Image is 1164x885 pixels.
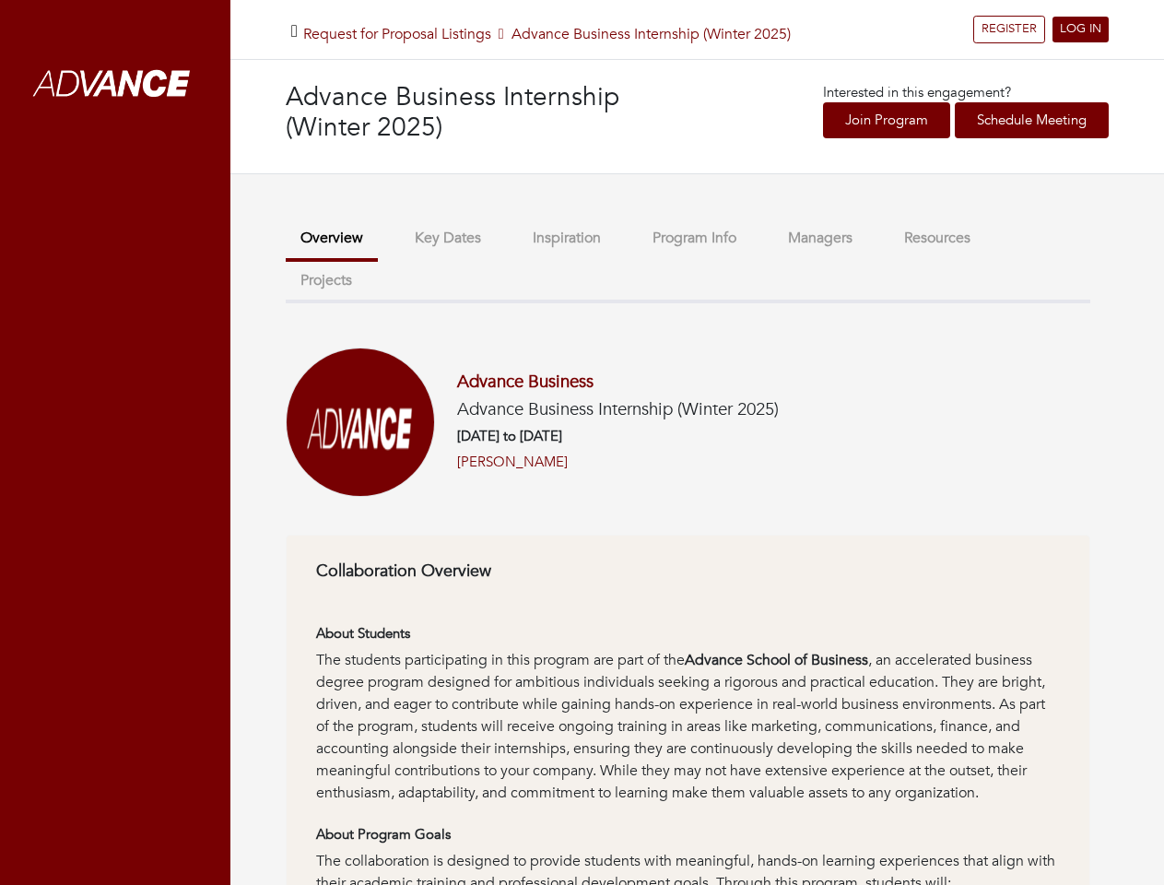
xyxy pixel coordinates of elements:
[18,32,212,138] img: whiteAdvanceLogo.png
[303,24,491,44] a: Request for Proposal Listings
[685,650,868,670] strong: Advance School of Business
[518,218,616,258] button: Inspiration
[457,370,594,394] a: Advance Business
[955,102,1109,138] a: Schedule Meeting
[823,82,1109,103] p: Interested in this engagement?
[973,16,1045,43] a: REGISTER
[773,218,867,258] button: Managers
[400,218,496,258] button: Key Dates
[316,561,1060,582] h6: Collaboration Overview
[457,399,779,420] h5: Advance Business Internship (Winter 2025)
[316,826,1060,843] h6: About Program Goals
[303,26,791,43] h5: Advance Business Internship (Winter 2025)
[457,452,568,473] a: [PERSON_NAME]
[286,218,378,262] button: Overview
[638,218,751,258] button: Program Info
[286,82,698,144] h3: Advance Business Internship (Winter 2025)
[316,625,1060,642] h6: About Students
[316,649,1060,804] div: The students participating in this program are part of the , an accelerated business degree progr...
[286,261,367,301] button: Projects
[286,348,435,497] img: Screenshot%202025-01-03%20at%2011.33.57%E2%80%AFAM.png
[823,102,950,138] a: Join Program
[1052,17,1109,42] a: LOG IN
[457,428,779,444] h6: [DATE] to [DATE]
[889,218,985,258] button: Resources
